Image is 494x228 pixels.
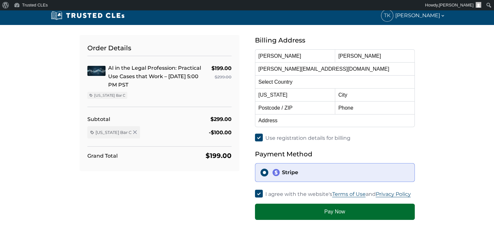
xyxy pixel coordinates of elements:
[95,129,132,135] span: [US_STATE] Bar C
[381,10,393,21] span: TK
[209,128,232,137] div: -$100.00
[49,11,127,20] img: Trusted CLEs
[260,169,268,176] input: stripeStripe
[265,191,411,197] span: I agree with the website's and
[94,93,125,98] span: [US_STATE] Bar C
[211,73,232,81] div: $299.00
[255,49,335,62] input: First Name
[335,49,415,62] input: Last Name
[255,35,415,45] h5: Billing Address
[265,135,350,141] span: Use registration details for billing
[255,114,415,127] input: Address
[87,115,110,124] div: Subtotal
[255,101,335,114] input: Postcode / ZIP
[211,64,232,73] div: $199.00
[255,149,415,159] h5: Payment Method
[376,191,411,197] a: Privacy Policy
[272,169,409,176] div: Stripe
[210,115,232,124] div: $299.00
[108,65,201,88] a: AI in the Legal Profession: Practical Use Cases that Work – [DATE] 5:00 PM PST
[206,150,232,161] div: $199.00
[439,3,474,7] span: [PERSON_NAME]
[335,101,415,114] input: Phone
[255,62,415,75] input: Email Address
[395,11,445,20] span: [PERSON_NAME]
[255,204,415,220] button: Pay Now
[87,151,118,160] div: Grand Total
[87,66,106,76] img: AI in the Legal Profession: Practical Use Cases that Work – 10/15 – 5:00 PM PST
[87,43,232,56] h5: Order Details
[332,191,366,197] a: Terms of Use
[335,88,415,101] input: City
[272,169,280,176] img: stripe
